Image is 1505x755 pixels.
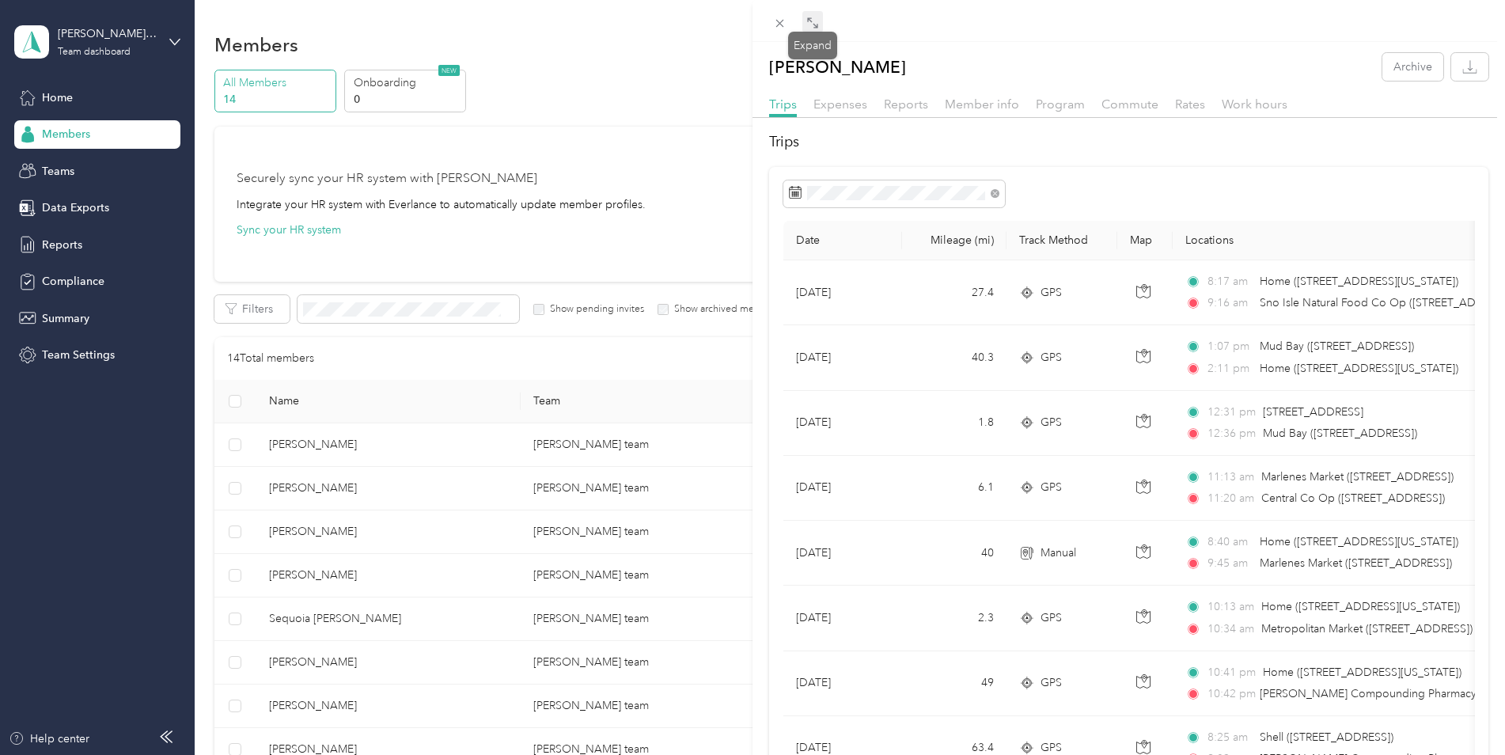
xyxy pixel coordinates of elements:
span: 12:31 pm [1207,404,1256,421]
span: 8:40 am [1207,533,1253,551]
th: Map [1117,221,1173,260]
td: [DATE] [783,651,902,716]
td: [DATE] [783,456,902,521]
iframe: Everlance-gr Chat Button Frame [1416,666,1505,755]
span: Home ([STREET_ADDRESS][US_STATE]) [1263,666,1461,679]
h2: Trips [769,131,1488,153]
td: 40 [902,521,1006,586]
span: 9:16 am [1207,294,1253,312]
span: GPS [1041,609,1062,627]
span: GPS [1041,284,1062,302]
span: 11:13 am [1207,469,1254,486]
span: Home ([STREET_ADDRESS][US_STATE]) [1260,275,1458,288]
span: GPS [1041,674,1062,692]
td: 49 [902,651,1006,716]
span: Marlenes Market ([STREET_ADDRESS]) [1261,470,1454,484]
th: Date [783,221,902,260]
span: 12:36 pm [1207,425,1256,442]
span: Work hours [1222,97,1287,112]
th: Track Method [1006,221,1117,260]
div: Expand [788,32,837,59]
td: [DATE] [783,521,902,586]
td: [DATE] [783,391,902,456]
span: 2:11 pm [1207,360,1253,377]
span: [STREET_ADDRESS] [1263,405,1363,419]
td: [DATE] [783,325,902,390]
span: 11:20 am [1207,490,1254,507]
span: Central Co Op ([STREET_ADDRESS]) [1261,491,1445,505]
span: 8:25 am [1207,729,1253,746]
span: 10:42 pm [1207,685,1253,703]
span: GPS [1041,479,1062,496]
span: Marlenes Market ([STREET_ADDRESS]) [1260,556,1452,570]
span: Home ([STREET_ADDRESS][US_STATE]) [1260,535,1458,548]
td: [DATE] [783,260,902,325]
span: 10:13 am [1207,598,1254,616]
span: GPS [1041,349,1062,366]
span: Metropolitan Market ([STREET_ADDRESS]) [1261,622,1473,635]
span: Rates [1175,97,1205,112]
span: Home ([STREET_ADDRESS][US_STATE]) [1260,362,1458,375]
span: Reports [884,97,928,112]
span: Member info [945,97,1019,112]
span: Mud Bay ([STREET_ADDRESS]) [1263,427,1417,440]
span: Manual [1041,544,1076,562]
span: Expenses [813,97,867,112]
td: 40.3 [902,325,1006,390]
span: 10:41 pm [1207,664,1256,681]
td: 27.4 [902,260,1006,325]
span: 8:17 am [1207,273,1253,290]
span: Mud Bay ([STREET_ADDRESS]) [1260,340,1414,353]
td: 2.3 [902,586,1006,651]
p: [PERSON_NAME] [769,53,906,81]
td: 1.8 [902,391,1006,456]
th: Mileage (mi) [902,221,1006,260]
button: Archive [1382,53,1443,81]
td: [DATE] [783,586,902,651]
span: Commute [1101,97,1158,112]
span: GPS [1041,414,1062,431]
span: 1:07 pm [1207,338,1253,355]
span: 9:45 am [1207,555,1253,572]
span: Program [1036,97,1085,112]
span: Shell ([STREET_ADDRESS]) [1260,730,1393,744]
span: 10:34 am [1207,620,1254,638]
td: 6.1 [902,456,1006,521]
span: Home ([STREET_ADDRESS][US_STATE]) [1261,600,1460,613]
span: Trips [769,97,797,112]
